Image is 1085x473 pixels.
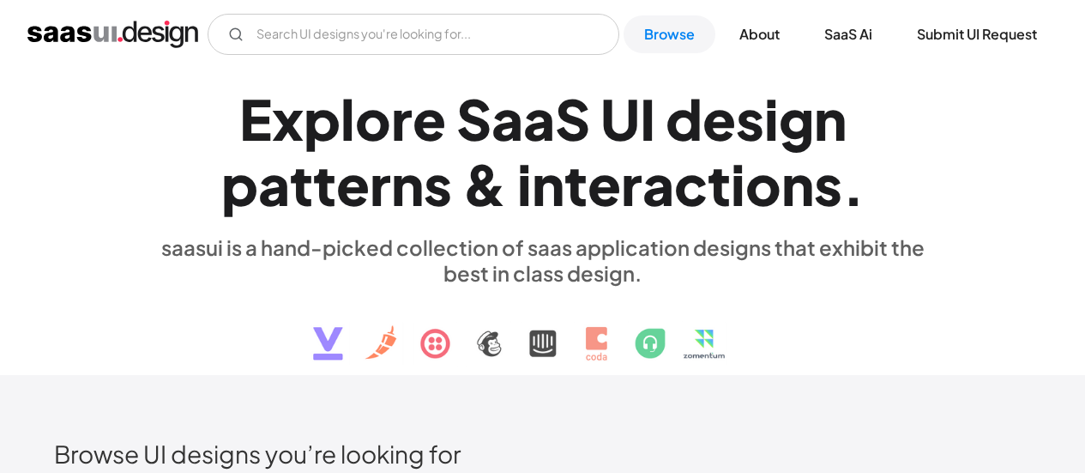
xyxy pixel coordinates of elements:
[148,234,937,286] div: saasui is a hand-picked collection of saas application designs that exhibit the best in class des...
[456,86,491,152] div: S
[221,151,258,217] div: p
[600,86,640,152] div: U
[336,151,370,217] div: e
[27,21,198,48] a: home
[355,86,391,152] div: o
[54,439,1031,469] h2: Browse UI designs you’re looking for
[642,151,674,217] div: a
[370,151,391,217] div: r
[779,86,814,152] div: g
[621,151,642,217] div: r
[290,151,313,217] div: t
[304,86,341,152] div: p
[666,86,702,152] div: d
[341,86,355,152] div: l
[588,151,621,217] div: e
[814,151,842,217] div: s
[413,86,446,152] div: e
[781,151,814,217] div: n
[208,14,619,55] form: Email Form
[491,86,523,152] div: a
[731,151,745,217] div: i
[842,151,865,217] div: .
[764,86,779,152] div: i
[523,86,555,152] div: a
[391,86,413,152] div: r
[532,151,564,217] div: n
[272,86,304,152] div: x
[702,86,736,152] div: e
[640,86,655,152] div: I
[564,151,588,217] div: t
[462,151,507,217] div: &
[555,86,590,152] div: S
[283,286,803,375] img: text, icon, saas logo
[736,86,764,152] div: s
[258,151,290,217] div: a
[391,151,424,217] div: n
[148,86,937,218] h1: Explore SaaS UI design patterns & interactions.
[708,151,731,217] div: t
[804,15,893,53] a: SaaS Ai
[745,151,781,217] div: o
[896,15,1058,53] a: Submit UI Request
[719,15,800,53] a: About
[674,151,708,217] div: c
[517,151,532,217] div: i
[624,15,715,53] a: Browse
[313,151,336,217] div: t
[239,86,272,152] div: E
[208,14,619,55] input: Search UI designs you're looking for...
[814,86,847,152] div: n
[424,151,452,217] div: s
